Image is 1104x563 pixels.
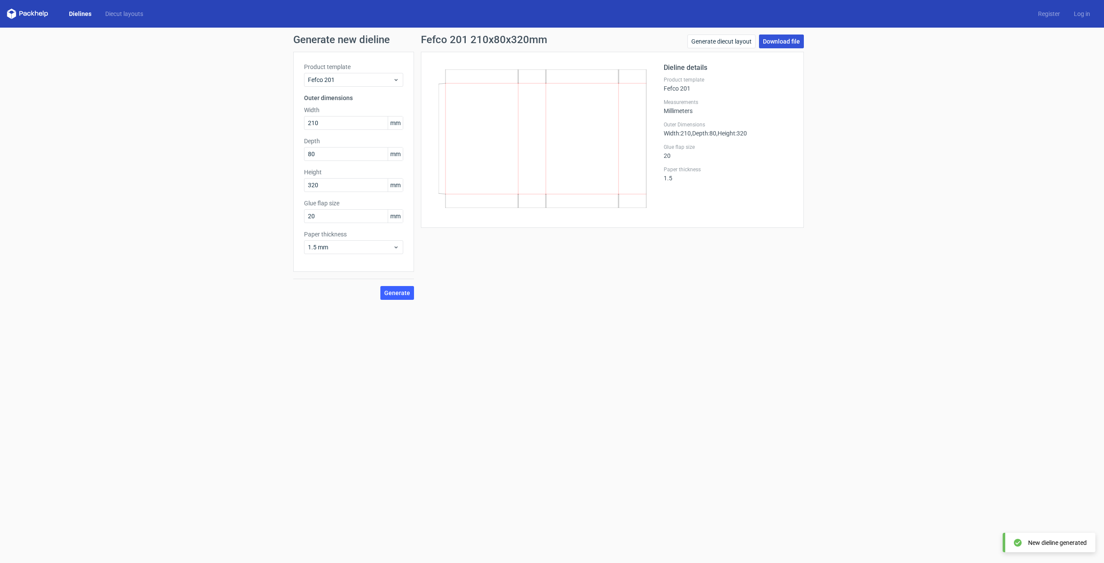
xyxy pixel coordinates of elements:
span: mm [388,148,403,160]
label: Outer Dimensions [664,121,793,128]
div: Millimeters [664,99,793,114]
label: Measurements [664,99,793,106]
a: Diecut layouts [98,9,150,18]
h1: Fefco 201 210x80x320mm [421,35,547,45]
div: Fefco 201 [664,76,793,92]
h3: Outer dimensions [304,94,403,102]
label: Height [304,168,403,176]
div: 1.5 [664,166,793,182]
span: Generate [384,290,410,296]
span: , Height : 320 [716,130,747,137]
label: Glue flap size [304,199,403,208]
label: Paper thickness [664,166,793,173]
span: 1.5 mm [308,243,393,252]
a: Log in [1067,9,1097,18]
span: Fefco 201 [308,75,393,84]
label: Depth [304,137,403,145]
label: Glue flap size [664,144,793,151]
div: 20 [664,144,793,159]
span: Width : 210 [664,130,691,137]
button: Generate [380,286,414,300]
a: Register [1031,9,1067,18]
a: Download file [759,35,804,48]
label: Product template [664,76,793,83]
h2: Dieline details [664,63,793,73]
span: , Depth : 80 [691,130,716,137]
label: Width [304,106,403,114]
a: Dielines [62,9,98,18]
div: New dieline generated [1028,538,1087,547]
span: mm [388,210,403,223]
a: Generate diecut layout [687,35,756,48]
label: Paper thickness [304,230,403,239]
h1: Generate new dieline [293,35,811,45]
span: mm [388,179,403,192]
span: mm [388,116,403,129]
label: Product template [304,63,403,71]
